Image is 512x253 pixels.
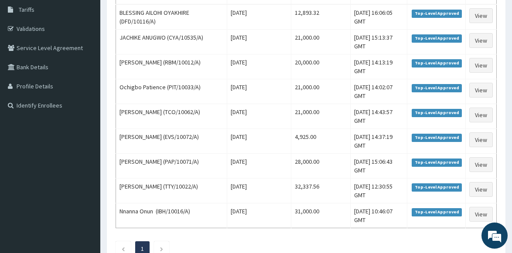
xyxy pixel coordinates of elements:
a: Previous page [121,245,125,253]
td: 32,337.56 [291,179,351,203]
span: Top-Level Approved [412,10,462,17]
td: [DATE] 16:06:05 GMT [350,4,407,30]
span: Top-Level Approved [412,183,462,191]
td: [DATE] [227,154,291,179]
td: 21,000.00 [291,104,351,129]
span: Top-Level Approved [412,159,462,166]
a: Next page [160,245,164,253]
span: We're online! [51,73,120,161]
td: [DATE] 12:30:55 GMT [350,179,407,203]
a: View [469,182,493,197]
td: [DATE] 14:13:19 GMT [350,54,407,79]
a: Page 1 is your current page [141,245,144,253]
a: View [469,108,493,122]
div: Chat with us now [45,49,147,60]
td: [DATE] [227,79,291,104]
a: View [469,83,493,98]
td: Nnanna Onun (IBH/10016/A) [116,203,227,228]
span: Top-Level Approved [412,134,462,142]
td: 28,000.00 [291,154,351,179]
div: Minimize live chat window [143,4,164,25]
td: [PERSON_NAME] (RBM/10012/A) [116,54,227,79]
a: View [469,132,493,147]
td: [PERSON_NAME] (TCO/10062/A) [116,104,227,129]
a: View [469,8,493,23]
td: Ochigbo Patience (PIT/10033/A) [116,79,227,104]
a: View [469,33,493,48]
td: [DATE] [227,54,291,79]
td: [DATE] [227,4,291,30]
img: d_794563401_company_1708531726252_794563401 [16,44,35,65]
td: [DATE] 14:43:57 GMT [350,104,407,129]
td: [DATE] [227,104,291,129]
td: [PERSON_NAME] (EVS/10072/A) [116,129,227,154]
td: [DATE] 10:46:07 GMT [350,203,407,228]
td: [PERSON_NAME] (TTY/10022/A) [116,179,227,203]
span: Top-Level Approved [412,109,462,117]
td: [DATE] 15:06:43 GMT [350,154,407,179]
td: [DATE] [227,179,291,203]
td: BLESSING AILOHI OYAKHIRE (DFD/10116/A) [116,4,227,30]
a: View [469,207,493,222]
span: Top-Level Approved [412,208,462,216]
td: 20,000.00 [291,54,351,79]
td: [DATE] 15:13:37 GMT [350,30,407,54]
span: Top-Level Approved [412,84,462,92]
td: [DATE] [227,203,291,228]
td: [PERSON_NAME] (PAP/10071/A) [116,154,227,179]
span: Top-Level Approved [412,59,462,67]
textarea: Type your message and hit 'Enter' [4,164,166,195]
a: View [469,157,493,172]
td: [DATE] [227,30,291,54]
td: [DATE] [227,129,291,154]
td: 21,000.00 [291,30,351,54]
td: 21,000.00 [291,79,351,104]
td: 31,000.00 [291,203,351,228]
td: 4,925.00 [291,129,351,154]
a: View [469,58,493,73]
span: Tariffs [19,6,34,13]
span: Top-Level Approved [412,34,462,42]
td: [DATE] 14:37:19 GMT [350,129,407,154]
td: 12,893.32 [291,4,351,30]
td: [DATE] 14:02:07 GMT [350,79,407,104]
td: JACHIKE ANUGWO (CYA/10535/A) [116,30,227,54]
